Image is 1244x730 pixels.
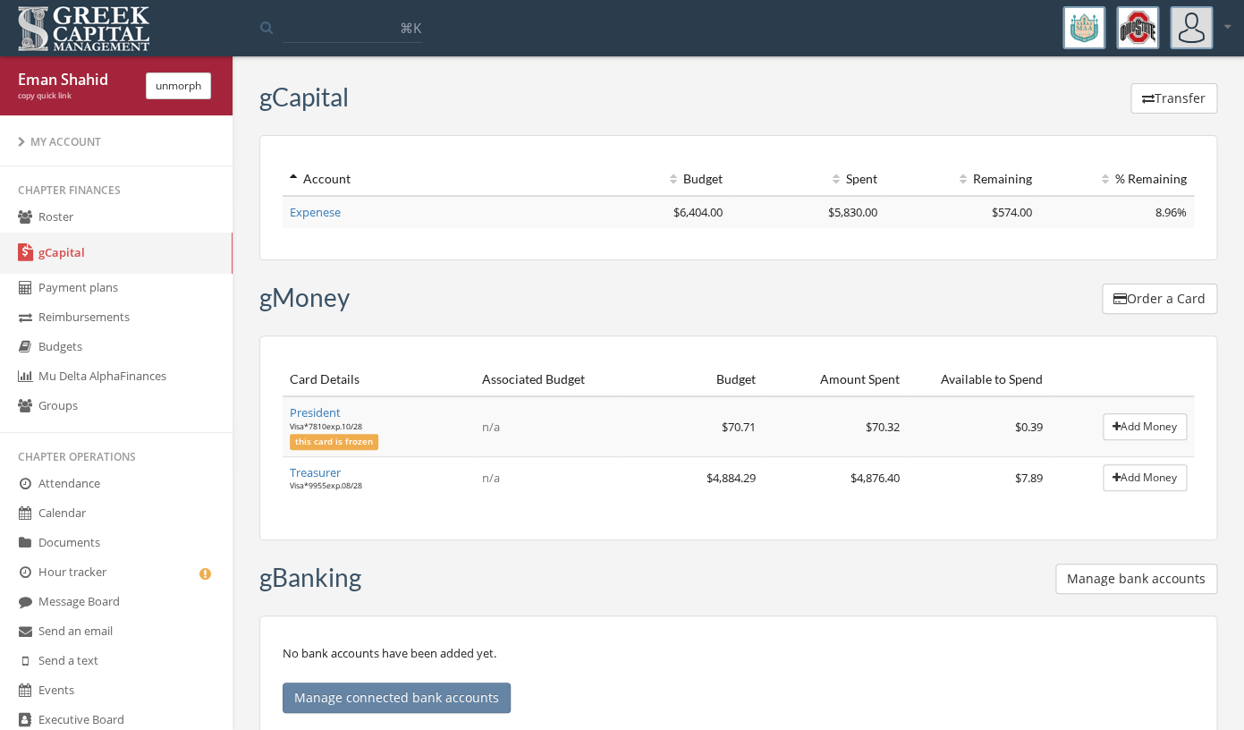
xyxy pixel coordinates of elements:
button: Manage connected bank accounts [283,683,511,713]
a: President [290,404,341,420]
th: Available to Spend [906,363,1050,396]
span: n/a [482,470,500,486]
span: $4,884.29 [706,470,755,486]
span: $70.32 [865,419,899,435]
span: $6,404.00 [673,204,722,220]
a: Expenese [290,204,341,220]
th: Budget [618,363,762,396]
span: $7.89 [1015,470,1043,486]
button: unmorph [146,72,211,99]
button: Add Money [1103,413,1187,440]
span: this card is frozen [290,434,378,450]
h3: gCapital [259,83,349,111]
span: $4,876.40 [850,470,899,486]
span: $5,830.00 [828,204,877,220]
div: % Remaining [1046,170,1187,188]
button: Add Money [1103,464,1187,491]
span: $0.39 [1015,419,1043,435]
th: Associated Budget [475,363,619,396]
span: 8.96% [1155,204,1187,220]
div: Eman Shahid [18,70,132,90]
div: Visa * 7810 exp. 10 / 28 [290,421,468,433]
p: No bank accounts have been added yet. [283,643,1194,713]
button: Manage bank accounts [1055,564,1217,594]
span: $70.71 [721,419,755,435]
div: My Account [18,134,215,149]
h3: gBanking [259,564,361,591]
div: Visa * 9955 exp. 08 / 28 [290,480,468,492]
th: Amount Spent [762,363,906,396]
span: n/a [482,419,500,435]
div: Spent [736,170,876,188]
span: ⌘K [400,19,421,37]
div: Account [290,170,567,188]
div: copy quick link [18,90,132,102]
button: Transfer [1130,83,1217,114]
button: Order a Card [1102,284,1217,314]
div: Remaining [892,170,1032,188]
a: Treasurer [290,464,341,480]
div: Budget [581,170,722,188]
h3: gMoney [259,284,350,311]
span: $574.00 [992,204,1032,220]
th: Card Details [283,363,475,396]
